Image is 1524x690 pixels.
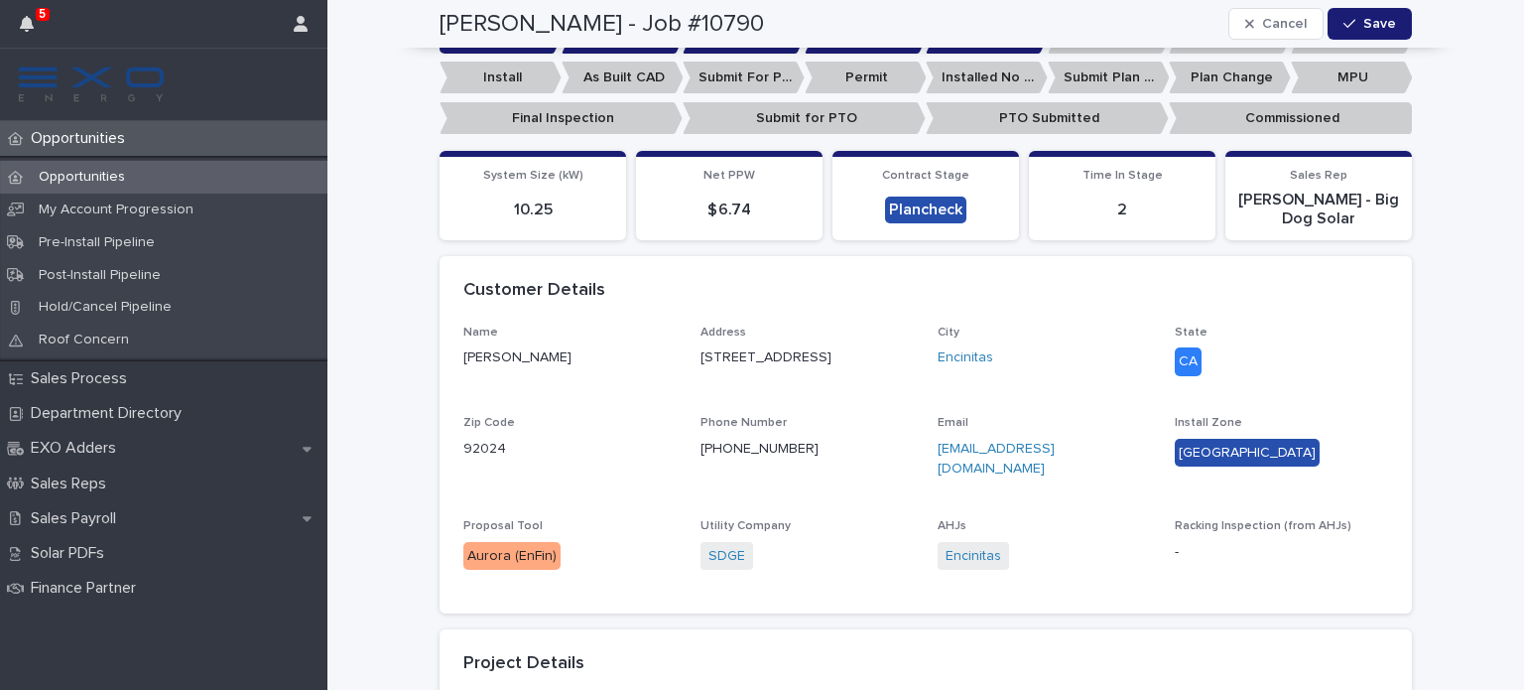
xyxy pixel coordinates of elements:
p: Submit Plan Change [1048,62,1170,94]
p: Solar PDFs [23,544,120,563]
p: Sales Payroll [23,509,132,528]
a: [PHONE_NUMBER] [700,442,819,456]
p: Opportunities [23,129,141,148]
p: 2 [1041,201,1204,219]
span: City [938,327,959,339]
button: Cancel [1228,8,1324,40]
p: Finance Partner [23,579,152,598]
p: $ 6.74 [648,201,811,219]
span: Utility Company [700,520,791,532]
div: Plancheck [885,197,966,223]
p: [STREET_ADDRESS] [700,347,831,368]
span: Zip Code [463,417,515,429]
a: Encinitas [938,347,993,368]
span: Install Zone [1175,417,1242,429]
span: Net PPW [703,170,755,182]
p: EXO Adders [23,439,132,458]
p: 5 [39,7,46,21]
p: Install [440,62,562,94]
p: [PERSON_NAME] - Big Dog Solar [1237,191,1400,228]
p: Final Inspection [440,102,683,135]
p: As Built CAD [562,62,684,94]
h2: [PERSON_NAME] - Job #10790 [440,10,764,39]
a: Encinitas [946,546,1001,567]
span: Email [938,417,968,429]
span: Sales Rep [1290,170,1347,182]
span: AHJs [938,520,966,532]
img: FKS5r6ZBThi8E5hshIGi [16,65,167,104]
button: Save [1328,8,1412,40]
p: Installed No Permit [926,62,1048,94]
a: [EMAIL_ADDRESS][DOMAIN_NAME] [938,442,1055,477]
div: CA [1175,347,1202,376]
div: Aurora (EnFin) [463,542,561,571]
span: Racking Inspection (from AHJs) [1175,520,1351,532]
p: Submit For Permit [683,62,805,94]
p: Commissioned [1169,102,1412,135]
p: Submit for PTO [683,102,926,135]
span: Save [1363,17,1396,31]
div: 5 [20,12,46,48]
p: Roof Concern [23,332,145,348]
span: Time In Stage [1082,170,1163,182]
p: Plan Change [1169,62,1291,94]
p: PTO Submitted [926,102,1169,135]
h2: Project Details [463,653,584,675]
p: Opportunities [23,169,141,186]
p: Sales Reps [23,475,122,493]
p: My Account Progression [23,202,209,218]
p: - [1175,542,1388,563]
p: Post-Install Pipeline [23,267,177,284]
span: State [1175,327,1207,339]
p: [PERSON_NAME] [463,347,677,368]
p: 10.25 [451,201,614,219]
p: Department Directory [23,404,197,423]
span: System Size (kW) [483,170,583,182]
span: Cancel [1262,17,1307,31]
p: MPU [1291,62,1413,94]
p: Hold/Cancel Pipeline [23,299,188,316]
div: [GEOGRAPHIC_DATA] [1175,439,1320,468]
span: Proposal Tool [463,520,543,532]
h2: Customer Details [463,280,605,302]
span: Contract Stage [882,170,969,182]
p: Pre-Install Pipeline [23,234,171,251]
a: SDGE [708,546,745,567]
span: Address [700,327,746,339]
p: Sales Process [23,369,143,388]
p: 92024 [463,439,677,460]
span: Name [463,327,498,339]
p: Permit [805,62,927,94]
span: Phone Number [700,417,787,429]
